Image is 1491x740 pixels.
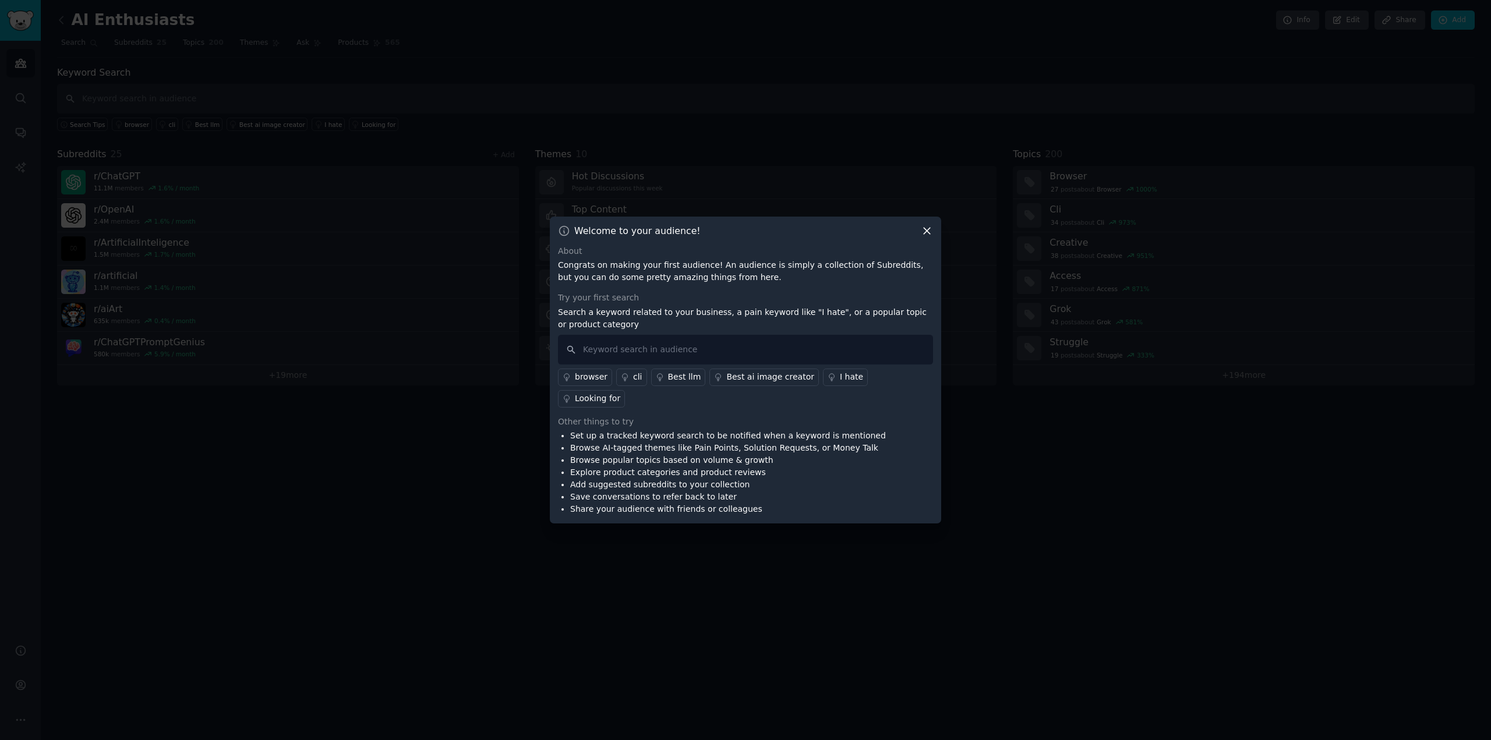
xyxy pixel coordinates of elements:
p: Search a keyword related to your business, a pain keyword like "I hate", or a popular topic or pr... [558,306,933,331]
a: Best ai image creator [709,369,819,386]
div: I hate [840,371,863,383]
a: browser [558,369,612,386]
li: Share your audience with friends or colleagues [570,503,886,515]
li: Save conversations to refer back to later [570,491,886,503]
li: Add suggested subreddits to your collection [570,479,886,491]
div: Looking for [575,392,620,405]
div: Other things to try [558,416,933,428]
li: Browse AI-tagged themes like Pain Points, Solution Requests, or Money Talk [570,442,886,454]
li: Set up a tracked keyword search to be notified when a keyword is mentioned [570,430,886,442]
li: Browse popular topics based on volume & growth [570,454,886,466]
a: Best llm [651,369,706,386]
a: Looking for [558,390,625,408]
div: Best llm [668,371,701,383]
a: I hate [823,369,868,386]
a: cli [616,369,646,386]
div: cli [633,371,642,383]
div: browser [575,371,607,383]
li: Explore product categories and product reviews [570,466,886,479]
p: Congrats on making your first audience! An audience is simply a collection of Subreddits, but you... [558,259,933,284]
div: Best ai image creator [726,371,814,383]
div: Try your first search [558,292,933,304]
div: About [558,245,933,257]
input: Keyword search in audience [558,335,933,364]
h3: Welcome to your audience! [574,225,701,237]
